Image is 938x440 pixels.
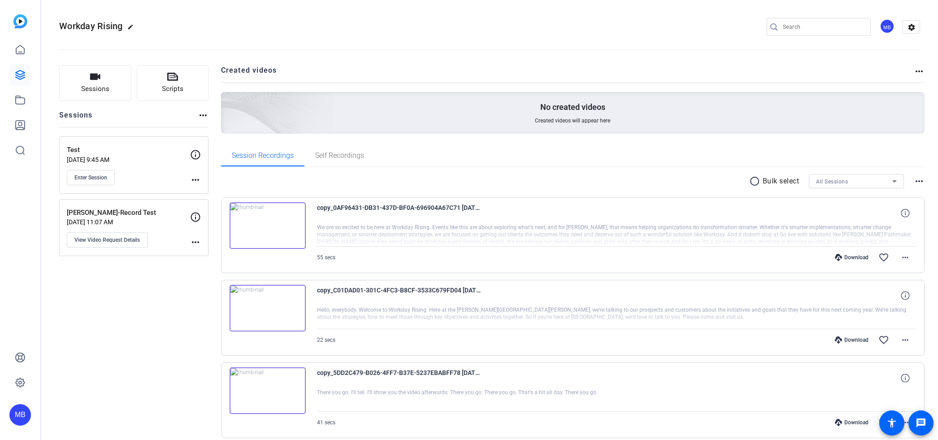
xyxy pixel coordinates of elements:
ngx-avatar: Matthew Barraro [880,19,895,35]
p: Test [67,145,190,155]
img: thumb-nail [230,285,306,331]
mat-icon: message [916,418,926,428]
div: Download [830,254,873,261]
button: Scripts [137,65,209,101]
button: View Video Request Details [67,232,148,248]
h2: Created videos [221,65,914,83]
span: All Sessions [816,179,848,185]
mat-icon: radio_button_unchecked [749,176,763,187]
span: 55 secs [317,254,335,261]
input: Search [783,22,864,32]
img: thumb-nail [230,202,306,249]
mat-icon: settings [903,21,921,34]
span: copy_5DD2C479-B026-4FF7-B37E-5237EBABFF78 [DATE] 11_21_56 [317,367,483,389]
mat-icon: favorite_border [878,335,889,345]
span: 22 secs [317,337,335,343]
span: Workday Rising [59,21,123,31]
button: Enter Session [67,170,115,185]
span: copy_0AF96431-DB31-437D-BF0A-696904A67C71 [DATE] 21_27_55 [317,202,483,224]
mat-icon: more_horiz [914,176,925,187]
span: Self Recordings [315,152,364,159]
p: Bulk select [763,176,799,187]
mat-icon: more_horiz [900,417,911,428]
span: copy_C01DAD01-301C-4FC3-B8CF-3533C679FD04 [DATE] 14_44_29 [317,285,483,306]
img: Creted videos background [121,3,334,198]
div: MB [9,404,31,426]
p: [DATE] 9:45 AM [67,156,190,163]
span: Session Recordings [232,152,294,159]
span: Enter Session [74,174,107,181]
h2: Sessions [59,110,93,127]
p: No created videos [540,102,605,113]
span: 41 secs [317,419,335,426]
div: Download [830,336,873,344]
mat-icon: favorite_border [878,252,889,263]
button: Sessions [59,65,131,101]
div: MB [880,19,895,34]
img: blue-gradient.svg [13,14,27,28]
mat-icon: more_horiz [900,335,911,345]
mat-icon: more_horiz [914,66,925,77]
mat-icon: more_horiz [198,110,208,121]
mat-icon: favorite_border [878,417,889,428]
span: Sessions [81,84,109,94]
mat-icon: more_horiz [190,174,201,185]
div: Download [830,419,873,426]
img: thumb-nail [230,367,306,414]
mat-icon: more_horiz [900,252,911,263]
mat-icon: accessibility [886,418,897,428]
mat-icon: edit [127,24,138,35]
p: [PERSON_NAME]-Record Test [67,208,190,218]
mat-icon: more_horiz [190,237,201,248]
span: Created videos will appear here [535,117,610,124]
span: Scripts [162,84,183,94]
p: [DATE] 11:07 AM [67,218,190,226]
span: View Video Request Details [74,236,140,244]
